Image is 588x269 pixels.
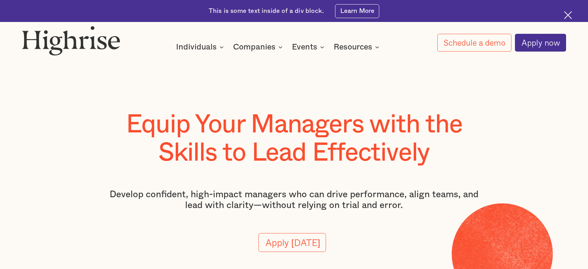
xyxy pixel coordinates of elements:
div: Events [292,43,317,51]
div: Resources [334,43,372,51]
div: Individuals [176,43,226,51]
a: Apply [DATE] [259,233,326,252]
div: Companies [233,43,276,51]
img: Cross icon [564,11,572,19]
a: Learn More [335,4,379,18]
div: Companies [233,43,285,51]
a: Schedule a demo [437,34,511,52]
p: Develop confident, high-impact managers who can drive performance, align teams, and lead with cla... [109,189,479,211]
img: Highrise logo [22,26,120,55]
div: This is some text inside of a div block. [209,7,324,15]
a: Apply now [515,34,566,52]
h1: Equip Your Managers with the Skills to Lead Effectively [109,110,479,167]
div: Resources [334,43,381,51]
div: Individuals [176,43,217,51]
div: Events [292,43,326,51]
